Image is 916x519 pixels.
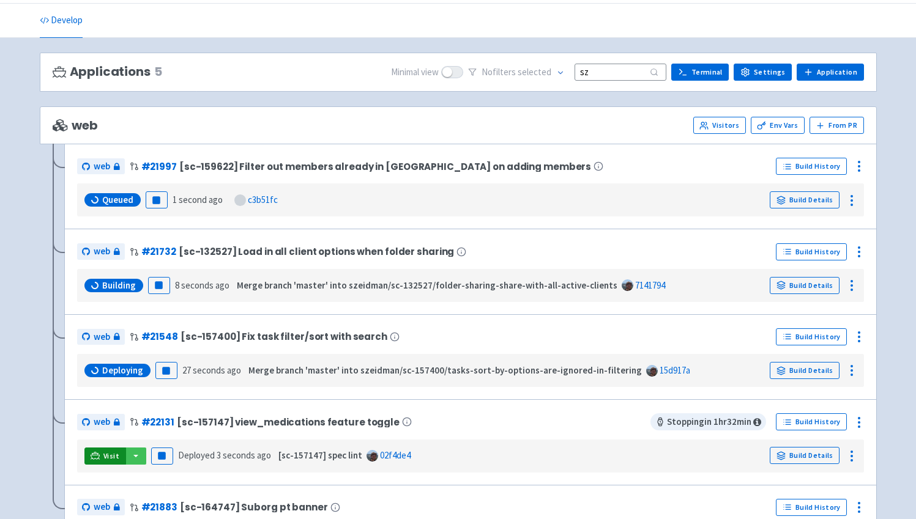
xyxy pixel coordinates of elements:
[102,364,143,377] span: Deploying
[248,194,278,205] a: c3b51fc
[40,4,83,38] a: Develop
[173,194,223,205] time: 1 second ago
[179,246,454,257] span: [sc-132527] Load in all client options when folder sharing
[635,279,665,291] a: 7141794
[380,449,411,461] a: 02f4de4
[175,279,229,291] time: 8 seconds ago
[141,330,178,343] a: #21548
[178,449,271,461] span: Deployed
[84,447,126,465] a: Visit
[102,194,133,206] span: Queued
[770,447,840,464] a: Build Details
[53,65,162,79] h3: Applications
[94,160,110,174] span: web
[148,277,170,294] button: Pause
[482,65,551,79] span: No filter s
[77,414,125,430] a: web
[650,413,766,430] span: Stopping in 1 hr 32 min
[776,243,847,260] a: Build History
[770,191,840,208] a: Build Details
[179,161,591,172] span: [sc-159622] Filter out members already in [GEOGRAPHIC_DATA] on adding members
[77,329,125,345] a: web
[575,64,666,80] input: Search...
[182,364,241,376] time: 27 seconds ago
[751,117,805,134] a: Env Vars
[391,65,439,79] span: Minimal view
[671,64,729,81] a: Terminal
[734,64,792,81] a: Settings
[797,64,863,81] a: Application
[141,416,174,429] a: #22131
[518,66,551,78] span: selected
[155,362,177,379] button: Pause
[180,502,328,512] span: [sc-164747] Suborg pt banner
[94,245,110,259] span: web
[770,362,840,379] a: Build Details
[53,119,98,133] span: web
[660,364,690,376] a: 15d917a
[102,279,136,292] span: Building
[154,65,162,79] span: 5
[776,158,847,175] a: Build History
[278,449,362,461] strong: [sc-157147] spec lint
[248,364,642,376] strong: Merge branch 'master' into szeidman/sc-157400/tasks-sort-by-options-are-ignored-in-filtering
[141,245,176,258] a: #21732
[770,277,840,294] a: Build Details
[77,158,125,175] a: web
[103,451,119,461] span: Visit
[776,413,847,430] a: Build History
[776,328,847,345] a: Build History
[77,499,125,515] a: web
[141,501,177,513] a: #21883
[181,331,387,342] span: [sc-157400] Fix task filter/sort with search
[810,117,864,134] button: From PR
[776,499,847,516] a: Build History
[237,279,617,291] strong: Merge branch 'master' into szeidman/sc-132527/folder-sharing-share-with-all-active-clients
[94,500,110,514] span: web
[94,330,110,344] span: web
[177,417,400,427] span: [sc-157147] view_medications feature toggle
[217,449,271,461] time: 3 seconds ago
[77,243,125,260] a: web
[141,160,177,173] a: #21997
[693,117,746,134] a: Visitors
[151,447,173,465] button: Pause
[146,191,168,208] button: Pause
[94,415,110,429] span: web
